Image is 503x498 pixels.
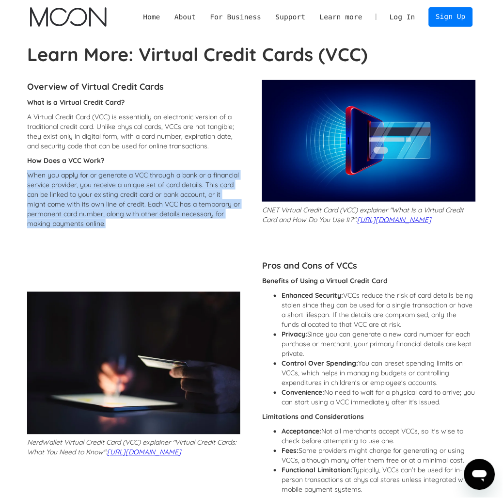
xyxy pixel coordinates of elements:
strong: Convenience: [282,388,324,397]
strong: Functional Limitation: [282,466,352,475]
li: Typically, VCCs can’t be used for in-person transactions at physical stores unless integrated wit... [282,466,475,495]
strong: Control Over Spending: [282,359,358,368]
strong: Learn More: Virtual Credit Cards (VCC) [27,43,368,66]
strong: Enhanced Security: [282,291,343,300]
strong: Benefits of Using a Virtual Credit Card [262,277,388,286]
strong: Acceptance: [282,427,321,436]
a: home [30,7,107,27]
div: About [174,12,196,22]
li: VCCs reduce the risk of card details being stolen since they can be used for a single transaction... [282,291,475,330]
div: Support [276,12,306,22]
h4: Pros and Cons of VCCs [262,260,475,272]
h4: Overview of Virtual Credit Cards [27,81,240,93]
a: [URL][DOMAIN_NAME] [107,448,181,457]
li: Not all merchants accept VCCs, so it's wise to check before attempting to use one. [282,427,475,446]
strong: Privacy: [282,330,307,339]
li: Since you can generate a new card number for each purchase or merchant, your primary financial de... [282,330,475,359]
a: Sign Up [429,7,473,27]
iframe: Button to launch messaging window [464,459,495,490]
div: Support [268,12,313,22]
a: Home [136,12,168,22]
strong: Fees: [282,447,299,455]
p: A Virtual Credit Card (VCC) is essentially an electronic version of a traditional credit card. Un... [27,112,240,151]
div: For Business [210,12,262,22]
div: About [167,12,203,22]
p: CNET Virtual Credit Card (VCC) explainer "What Is a Virtual Credit Card and How Do You Use It?": [262,205,475,225]
strong: What is a Virtual Credit Card? [27,98,125,107]
div: Learn more [320,12,362,22]
strong: Limitations and Considerations [262,413,364,421]
strong: How Does a VCC Work? [27,156,104,165]
p: NerdWallet Virtual Credit Card (VCC) explainer "Virtual Credit Cards: What You Need to Know": [27,438,240,457]
li: Some providers might charge for generating or using VCCs, although many offer them free or at a m... [282,446,475,466]
a: [URL][DOMAIN_NAME] [357,215,431,224]
li: No need to wait for a physical card to arrive; you can start using a VCC immediately after it's i... [282,388,475,407]
p: When you apply for or generate a VCC through a bank or a financial service provider, you receive ... [27,170,240,228]
a: Log In [383,8,423,26]
div: Learn more [313,12,370,22]
img: Moon Logo [30,7,107,27]
li: You can preset spending limits on VCCs, which helps in managing budgets or controlling expenditur... [282,359,475,388]
div: For Business [203,12,268,22]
